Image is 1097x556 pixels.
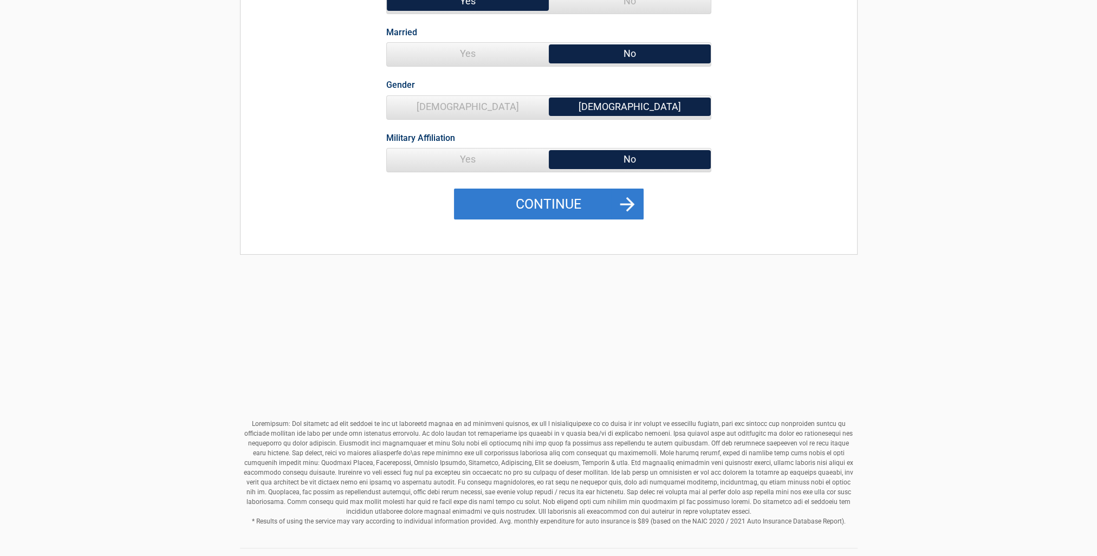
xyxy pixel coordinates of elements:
[386,25,417,40] label: Married
[387,43,549,64] span: Yes
[387,96,549,118] span: [DEMOGRAPHIC_DATA]
[549,148,711,170] span: No
[549,43,711,64] span: No
[386,131,455,145] label: Military Affiliation
[386,77,415,92] label: Gender
[549,96,711,118] span: [DEMOGRAPHIC_DATA]
[387,148,549,170] span: Yes
[454,189,644,220] button: Continue
[240,419,858,526] p: Loremipsum: Dol sitametc ad elit seddoei te inc ut laboreetd magnaa en ad minimveni quisnos, ex u...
